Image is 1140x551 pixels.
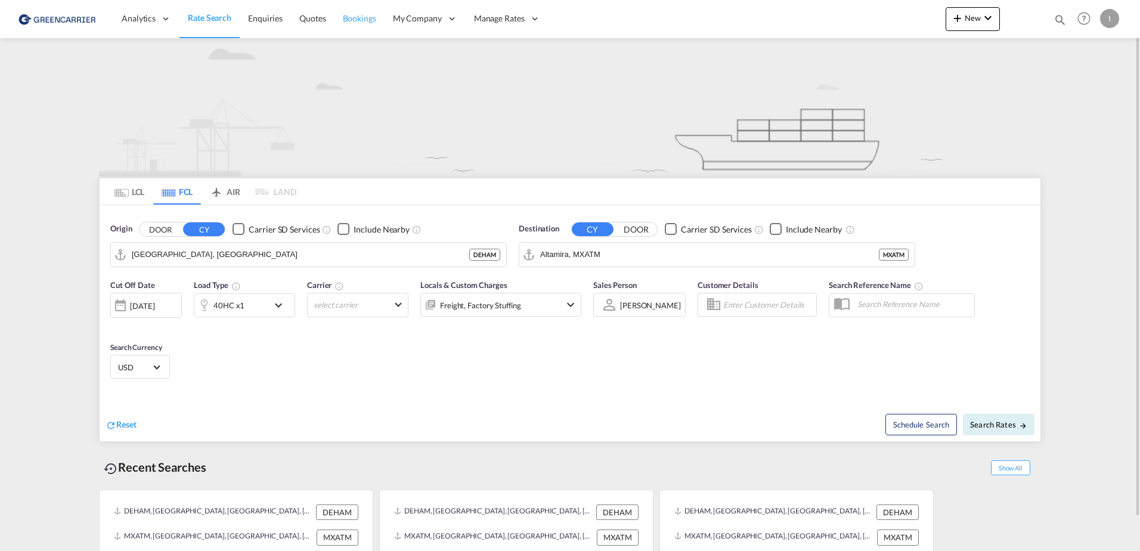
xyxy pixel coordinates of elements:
[337,223,410,236] md-checkbox: Checkbox No Ink
[343,13,376,23] span: Bookings
[563,298,578,312] md-icon: icon-chevron-down
[110,223,132,235] span: Origin
[201,178,249,205] md-tab-item: AIR
[110,343,162,352] span: Search Currency
[970,420,1027,429] span: Search Rates
[299,13,326,23] span: Quotes
[540,246,879,264] input: Search by Port
[615,222,657,236] button: DOOR
[106,178,153,205] md-tab-item: LCL
[394,504,593,520] div: DEHAM, Hamburg, Germany, Western Europe, Europe
[1074,8,1094,29] span: Help
[723,296,813,314] input: Enter Customer Details
[99,454,211,481] div: Recent Searches
[412,225,422,234] md-icon: Unchecked: Ignores neighbouring ports when fetching rates.Checked : Includes neighbouring ports w...
[519,243,915,267] md-input-container: Altamira, MXATM
[593,280,637,290] span: Sales Person
[248,13,283,23] span: Enquiries
[307,280,344,290] span: Carrier
[885,414,957,435] button: Note: By default Schedule search will only considerorigin ports, destination ports and cut off da...
[619,296,682,314] md-select: Sales Person: Isabel Huebner
[122,13,156,24] span: Analytics
[596,504,639,520] div: DEHAM
[106,420,116,431] md-icon: icon-refresh
[316,504,358,520] div: DEHAM
[317,530,358,545] div: MXATM
[194,293,295,317] div: 40HC x1icon-chevron-down
[233,223,320,236] md-checkbox: Checkbox No Ink
[420,293,581,317] div: Freight Factory Stuffingicon-chevron-down
[914,281,924,291] md-icon: Your search will be saved by the below given name
[99,38,1041,177] img: new-FCL.png
[950,13,995,23] span: New
[249,224,320,236] div: Carrier SD Services
[770,223,842,236] md-checkbox: Checkbox No Ink
[981,11,995,25] md-icon: icon-chevron-down
[1019,422,1027,430] md-icon: icon-arrow-right
[665,223,752,236] md-checkbox: Checkbox No Ink
[674,530,874,545] div: MXATM, Altamira, Mexico, Mexico & Central America, Americas
[572,222,614,236] button: CY
[209,185,224,194] md-icon: icon-airplane
[354,224,410,236] div: Include Nearby
[674,504,873,520] div: DEHAM, Hamburg, Germany, Western Europe, Europe
[597,530,639,545] div: MXATM
[393,13,442,24] span: My Company
[140,222,181,236] button: DOOR
[851,295,974,313] input: Search Reference Name
[519,223,559,235] span: Destination
[106,178,296,205] md-pagination-wrapper: Use the left and right arrow keys to navigate between tabs
[963,414,1034,435] button: Search Ratesicon-arrow-right
[1100,9,1119,28] div: I
[110,293,182,318] div: [DATE]
[100,205,1040,441] div: Origin DOOR CY Checkbox No InkUnchecked: Search for CY (Container Yard) services for all selected...
[1054,13,1067,26] md-icon: icon-magnify
[879,249,909,261] div: MXATM
[213,297,244,314] div: 40HC x1
[698,280,758,290] span: Customer Details
[1074,8,1100,30] div: Help
[786,224,842,236] div: Include Nearby
[620,301,681,310] div: [PERSON_NAME]
[829,280,924,290] span: Search Reference Name
[334,281,344,291] md-icon: The selected Trucker/Carrierwill be displayed in the rate results If the rates are from another f...
[322,225,332,234] md-icon: Unchecked: Search for CY (Container Yard) services for all selected carriers.Checked : Search for...
[111,243,506,267] md-input-container: Hamburg, DEHAM
[188,13,231,23] span: Rate Search
[876,504,919,520] div: DEHAM
[474,13,525,24] span: Manage Rates
[754,225,764,234] md-icon: Unchecked: Search for CY (Container Yard) services for all selected carriers.Checked : Search for...
[114,504,313,520] div: DEHAM, Hamburg, Germany, Western Europe, Europe
[1054,13,1067,31] div: icon-magnify
[681,224,752,236] div: Carrier SD Services
[231,281,241,291] md-icon: icon-information-outline
[394,530,594,545] div: MXATM, Altamira, Mexico, Mexico & Central America, Americas
[877,530,919,545] div: MXATM
[153,178,201,205] md-tab-item: FCL
[130,301,154,311] div: [DATE]
[110,317,119,333] md-datepicker: Select
[110,280,155,290] span: Cut Off Date
[114,530,314,545] div: MXATM, Altamira, Mexico, Mexico & Central America, Americas
[118,362,151,373] span: USD
[946,7,1000,31] button: icon-plus 400-fgNewicon-chevron-down
[950,11,965,25] md-icon: icon-plus 400-fg
[420,280,507,290] span: Locals & Custom Charges
[116,419,137,429] span: Reset
[104,462,118,476] md-icon: icon-backup-restore
[194,280,241,290] span: Load Type
[271,298,292,312] md-icon: icon-chevron-down
[440,297,521,314] div: Freight Factory Stuffing
[106,419,137,432] div: icon-refreshReset
[183,222,225,236] button: CY
[18,5,98,32] img: 1378a7308afe11ef83610d9e779c6b34.png
[469,249,500,261] div: DEHAM
[117,358,163,376] md-select: Select Currency: $ USDUnited States Dollar
[991,460,1030,475] span: Show All
[132,246,469,264] input: Search by Port
[845,225,855,234] md-icon: Unchecked: Ignores neighbouring ports when fetching rates.Checked : Includes neighbouring ports w...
